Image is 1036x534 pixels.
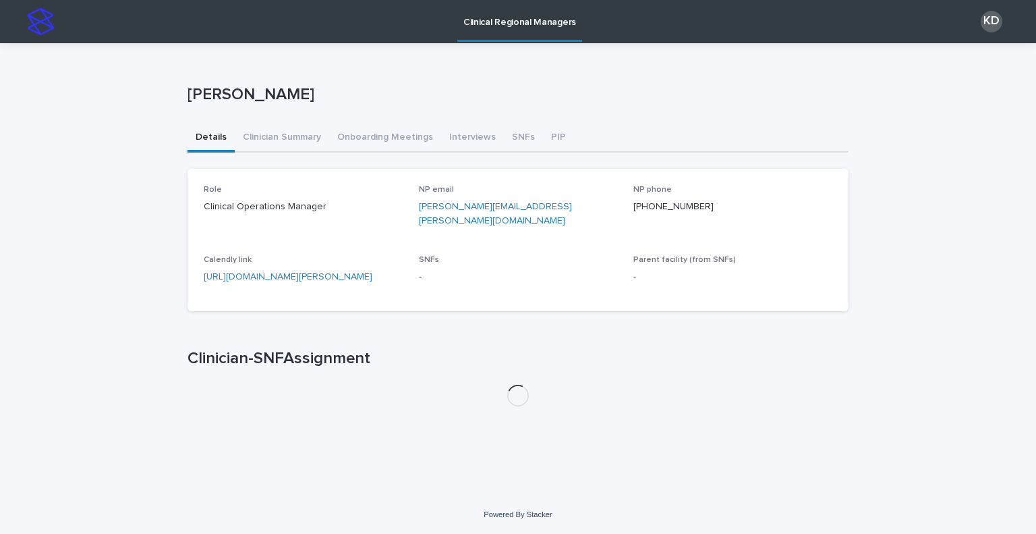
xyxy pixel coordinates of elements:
a: [URL][DOMAIN_NAME][PERSON_NAME] [204,272,372,282]
button: SNFs [504,124,543,153]
button: Clinician Summary [235,124,329,153]
p: - [419,270,618,284]
button: PIP [543,124,574,153]
span: Calendly link [204,256,252,264]
span: Role [204,186,222,194]
button: Onboarding Meetings [329,124,441,153]
button: Interviews [441,124,504,153]
p: - [633,270,832,284]
a: [PHONE_NUMBER] [633,202,714,211]
span: SNFs [419,256,439,264]
span: Parent facility (from SNFs) [633,256,736,264]
a: Powered By Stacker [484,510,552,518]
button: Details [188,124,235,153]
span: NP phone [633,186,672,194]
a: [PERSON_NAME][EMAIL_ADDRESS][PERSON_NAME][DOMAIN_NAME] [419,202,572,225]
span: NP email [419,186,454,194]
img: stacker-logo-s-only.png [27,8,54,35]
p: Clinical Operations Manager [204,200,403,214]
div: KD [981,11,1002,32]
h1: Clinician-SNFAssignment [188,349,848,369]
p: [PERSON_NAME] [188,85,843,105]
